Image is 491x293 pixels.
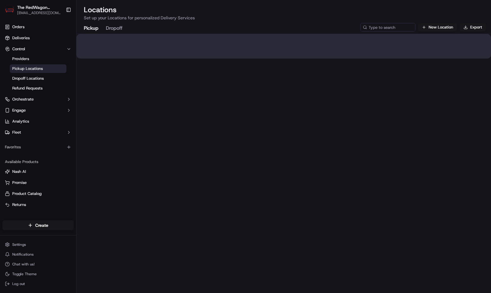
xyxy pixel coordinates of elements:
[12,24,24,30] span: Orders
[2,116,74,126] a: Analytics
[10,64,66,73] a: Pickup Locations
[12,56,29,62] span: Providers
[5,191,71,196] a: Product Catalog
[106,23,122,34] button: Dropoff
[12,119,29,124] span: Analytics
[12,66,43,71] span: Pickup Locations
[12,130,21,135] span: Fleet
[2,240,74,249] button: Settings
[5,202,71,207] a: Returns
[12,202,26,207] span: Returns
[2,280,74,288] button: Log out
[10,55,66,63] a: Providers
[5,169,71,174] a: Nash AI
[2,167,74,177] button: Nash AI
[12,262,35,267] span: Chat with us!
[360,23,415,32] input: Type to search
[35,222,48,228] span: Create
[17,4,61,10] button: The RedWagon Delivers
[2,2,63,17] button: The RedWagon DeliversThe RedWagon Delivers[EMAIL_ADDRESS][DOMAIN_NAME]
[17,10,61,15] button: [EMAIL_ADDRESS][DOMAIN_NAME]
[10,84,66,93] a: Refund Requests
[2,94,74,104] button: Orchestrate
[12,76,44,81] span: Dropoff Locations
[2,157,74,167] div: Available Products
[10,74,66,83] a: Dropoff Locations
[12,242,26,247] span: Settings
[2,44,74,54] button: Control
[12,46,25,52] span: Control
[2,260,74,268] button: Chat with us!
[12,86,43,91] span: Refund Requests
[2,250,74,259] button: Notifications
[5,180,71,185] a: Promise
[2,33,74,43] a: Deliveries
[2,22,74,32] a: Orders
[2,189,74,199] button: Product Catalog
[418,23,457,32] button: New Location
[12,272,37,276] span: Toggle Theme
[84,5,484,15] h2: Locations
[12,97,34,102] span: Orchestrate
[2,178,74,188] button: Promise
[2,270,74,278] button: Toggle Theme
[459,23,486,32] button: Export
[12,108,26,113] span: Engage
[2,220,74,230] button: Create
[12,281,25,286] span: Log out
[2,105,74,115] button: Engage
[12,35,30,41] span: Deliveries
[2,200,74,210] button: Returns
[2,142,74,152] div: Favorites
[12,180,27,185] span: Promise
[12,169,26,174] span: Nash AI
[2,127,74,137] button: Fleet
[84,23,99,34] button: Pickup
[12,191,42,196] span: Product Catalog
[5,5,15,15] img: The RedWagon Delivers
[12,252,34,257] span: Notifications
[84,15,484,21] p: Set up your Locations for personalized Delivery Services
